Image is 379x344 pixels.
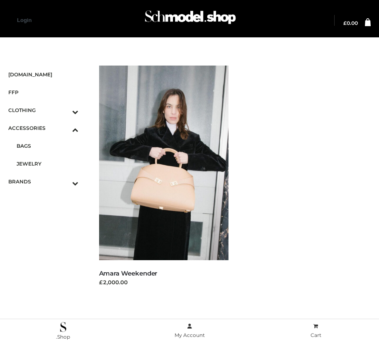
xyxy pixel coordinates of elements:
button: Toggle Submenu [49,101,78,119]
a: JEWELRY [17,155,78,173]
span: BAGS [17,141,78,151]
div: £2,000.00 [99,278,229,286]
span: BRANDS [8,177,78,186]
a: My Account [126,322,253,340]
span: FFP [8,88,78,97]
a: FFP [8,83,78,101]
span: .Shop [56,334,70,340]
span: £ [343,20,347,26]
a: ACCESSORIESToggle Submenu [8,119,78,137]
a: Amara Weekender [99,269,158,277]
img: .Shop [60,322,66,332]
span: My Account [175,332,205,338]
button: Toggle Submenu [49,173,78,190]
button: Toggle Submenu [49,119,78,137]
a: Login [17,17,32,23]
bdi: 0.00 [343,20,358,26]
a: CLOTHINGToggle Submenu [8,101,78,119]
a: [DOMAIN_NAME] [8,66,78,83]
span: JEWELRY [17,159,78,168]
span: Cart [311,332,321,338]
a: BRANDSToggle Submenu [8,173,78,190]
span: [DOMAIN_NAME] [8,70,78,79]
a: £0.00 [343,21,358,26]
img: Schmodel Admin 964 [143,5,238,34]
span: CLOTHING [8,105,78,115]
a: BAGS [17,137,78,155]
span: ACCESSORIES [8,123,78,133]
a: Schmodel Admin 964 [141,7,238,34]
a: Cart [253,322,379,340]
